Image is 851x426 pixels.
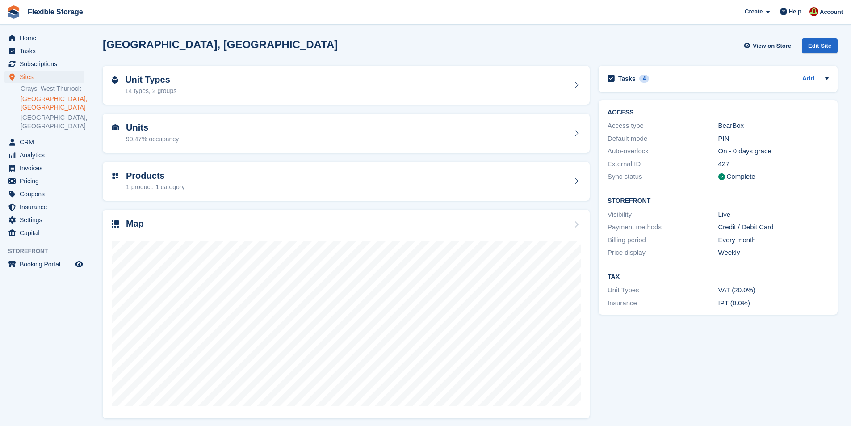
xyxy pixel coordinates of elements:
[126,182,185,192] div: 1 product, 1 category
[103,162,590,201] a: Products 1 product, 1 category
[820,8,843,17] span: Account
[608,235,718,245] div: Billing period
[718,159,829,169] div: 427
[4,71,84,83] a: menu
[112,220,119,228] img: map-icn-33ee37083ee616e46c38cad1a60f524a97daa1e2b2c8c0bc3eb3415660979fc1.svg
[21,95,84,112] a: [GEOGRAPHIC_DATA], [GEOGRAPHIC_DATA]
[126,122,179,133] h2: Units
[24,4,87,19] a: Flexible Storage
[112,124,119,131] img: unit-icn-7be61d7bf1b0ce9d3e12c5938cc71ed9869f7b940bace4675aadf7bd6d80202e.svg
[112,173,119,180] img: custom-product-icn-752c56ca05d30b4aa98f6f15887a0e09747e85b44ffffa43cff429088544963d.svg
[718,248,829,258] div: Weekly
[20,258,73,270] span: Booking Portal
[608,109,829,116] h2: ACCESS
[126,171,185,181] h2: Products
[4,58,84,70] a: menu
[639,75,650,83] div: 4
[126,219,144,229] h2: Map
[618,75,636,83] h2: Tasks
[103,114,590,153] a: Units 90.47% occupancy
[7,5,21,19] img: stora-icon-8386f47178a22dfd0bd8f6a31ec36ba5ce8667c1dd55bd0f319d3a0aa187defe.svg
[745,7,763,16] span: Create
[718,235,829,245] div: Every month
[20,162,73,174] span: Invoices
[4,136,84,148] a: menu
[4,162,84,174] a: menu
[4,258,84,270] a: menu
[608,285,718,295] div: Unit Types
[608,172,718,182] div: Sync status
[21,114,84,131] a: [GEOGRAPHIC_DATA], [GEOGRAPHIC_DATA]
[112,76,118,84] img: unit-type-icn-2b2737a686de81e16bb02015468b77c625bbabd49415b5ef34ead5e3b44a266d.svg
[809,7,818,16] img: David Jones
[20,149,73,161] span: Analytics
[608,248,718,258] div: Price display
[4,214,84,226] a: menu
[718,121,829,131] div: BearBox
[4,201,84,213] a: menu
[20,214,73,226] span: Settings
[802,74,814,84] a: Add
[608,146,718,156] div: Auto-overlock
[103,66,590,105] a: Unit Types 14 types, 2 groups
[802,38,838,57] a: Edit Site
[608,210,718,220] div: Visibility
[608,121,718,131] div: Access type
[718,298,829,308] div: IPT (0.0%)
[4,227,84,239] a: menu
[753,42,791,51] span: View on Store
[103,210,590,418] a: Map
[4,45,84,57] a: menu
[718,146,829,156] div: On - 0 days grace
[126,135,179,144] div: 90.47% occupancy
[20,227,73,239] span: Capital
[21,84,84,93] a: Grays, West Thurrock
[742,38,795,53] a: View on Store
[20,136,73,148] span: CRM
[20,58,73,70] span: Subscriptions
[608,159,718,169] div: External ID
[718,222,829,232] div: Credit / Debit Card
[20,32,73,44] span: Home
[8,247,89,256] span: Storefront
[727,172,755,182] div: Complete
[718,285,829,295] div: VAT (20.0%)
[608,134,718,144] div: Default mode
[802,38,838,53] div: Edit Site
[608,222,718,232] div: Payment methods
[718,134,829,144] div: PIN
[608,274,829,281] h2: Tax
[125,86,176,96] div: 14 types, 2 groups
[125,75,176,85] h2: Unit Types
[20,71,73,83] span: Sites
[4,188,84,200] a: menu
[718,210,829,220] div: Live
[4,32,84,44] a: menu
[4,149,84,161] a: menu
[20,175,73,187] span: Pricing
[4,175,84,187] a: menu
[103,38,338,51] h2: [GEOGRAPHIC_DATA], [GEOGRAPHIC_DATA]
[789,7,801,16] span: Help
[608,198,829,205] h2: Storefront
[74,259,84,270] a: Preview store
[20,188,73,200] span: Coupons
[608,298,718,308] div: Insurance
[20,201,73,213] span: Insurance
[20,45,73,57] span: Tasks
